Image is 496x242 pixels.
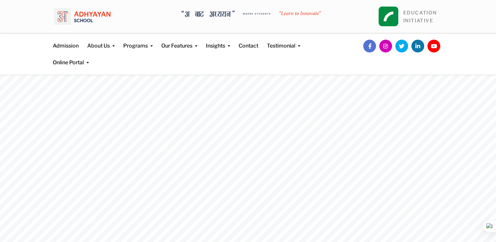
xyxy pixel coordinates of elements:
[53,50,89,67] a: Online Portal
[123,33,153,50] a: Programs
[267,33,300,50] a: Testimonial
[403,10,437,24] a: EDUCATIONINITIATIVE
[239,33,258,50] a: Contact
[59,183,106,199] a: Register Now
[182,10,321,17] img: A Bata Adhyayan where students learn to Innovate
[53,33,79,50] a: Admission
[54,5,110,28] img: logo
[87,33,115,50] a: About Us
[206,33,230,50] a: Insights
[161,33,197,50] a: Our Features
[379,7,398,26] img: square_leapfrog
